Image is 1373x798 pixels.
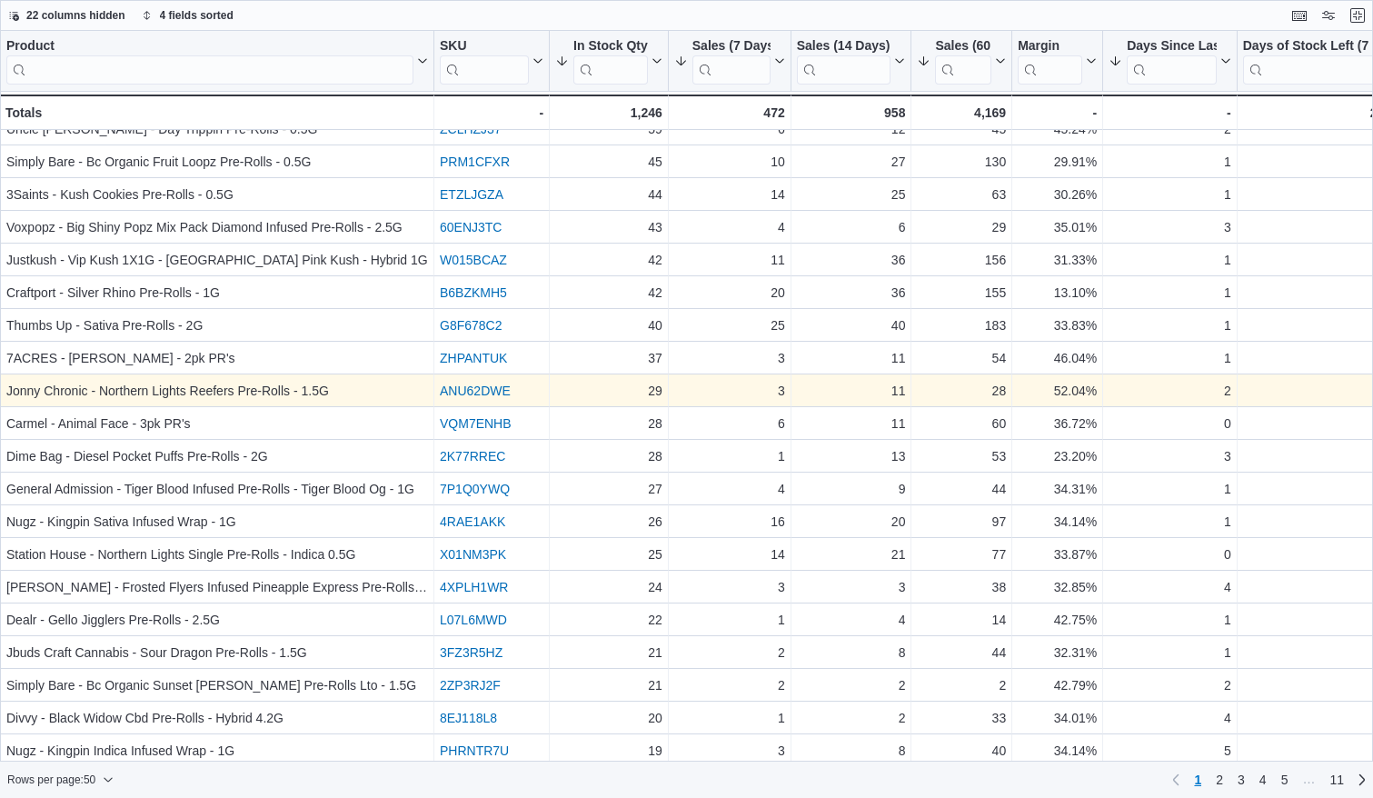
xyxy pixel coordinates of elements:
a: W015BCAZ [440,253,507,267]
div: In Stock Qty [573,38,648,55]
div: 31.33% [1018,249,1097,271]
div: 5 [1109,740,1231,762]
div: 1 [1109,478,1231,500]
span: 4 [1259,771,1267,789]
div: 34.14% [1018,511,1097,533]
div: - [440,102,543,124]
div: 1 [1109,314,1231,336]
div: 4,169 [917,102,1006,124]
span: 11 [1329,771,1344,789]
div: 2 [1109,380,1231,402]
div: Jonny Chronic - Northern Lights Reefers Pre-Rolls - 1.5G [6,380,428,402]
nav: Pagination for preceding grid [1165,765,1373,794]
div: Sales (60 Days) [935,38,991,55]
div: 14 [917,609,1006,631]
a: 4XPLH1WR [440,580,508,594]
div: 45 [555,151,662,173]
div: 21 [555,642,662,663]
div: Simply Bare - Bc Organic Fruit Loopz Pre-Rolls - 0.5G [6,151,428,173]
button: Days Since Last Sold [1109,38,1231,85]
div: Nugz - Kingpin Sativa Infused Wrap - 1G [6,511,428,533]
div: 10 [674,151,785,173]
div: 33.87% [1018,544,1097,565]
div: Days Since Last Sold [1127,38,1217,55]
div: 53 [917,445,1006,467]
div: 1 [1109,249,1231,271]
div: 42 [555,249,662,271]
div: 34.01% [1018,707,1097,729]
div: Totals [5,102,428,124]
div: [PERSON_NAME] - Frosted Flyers Infused Pineapple Express Pre-Rolls - 1.5G [6,576,428,598]
div: Thumbs Up - Sativa Pre-Rolls - 2G [6,314,428,336]
div: 33 [917,707,1006,729]
div: 13.10% [1018,282,1097,304]
div: 1 [674,445,785,467]
button: Display options [1318,5,1339,26]
div: 14 [674,544,785,565]
div: 2 [917,674,1006,696]
div: 13 [797,445,906,467]
button: Sales (14 Days) [797,38,906,85]
div: 11 [797,413,906,434]
div: 2 [674,642,785,663]
div: 21 [555,674,662,696]
div: 1 [1109,151,1231,173]
div: 32.31% [1018,642,1097,663]
span: 5 [1281,771,1288,789]
div: 1 [1109,347,1231,369]
div: 472 [674,102,785,124]
button: Keyboard shortcuts [1288,5,1310,26]
div: 11 [797,347,906,369]
div: 3 [674,347,785,369]
div: 29.91% [1018,151,1097,173]
div: Craftport - Silver Rhino Pre-Rolls - 1G [6,282,428,304]
div: Voxpopz - Big Shiny Popz Mix Pack Diamond Infused Pre-Rolls - 2.5G [6,216,428,238]
div: Jbuds Craft Cannabis - Sour Dragon Pre-Rolls - 1.5G [6,642,428,663]
div: 29 [917,216,1006,238]
div: 37 [555,347,662,369]
div: 2 [674,674,785,696]
div: 27 [555,478,662,500]
div: 2 [1109,674,1231,696]
div: 7ACRES - [PERSON_NAME] - 2pk PR's [6,347,428,369]
div: Justkush - Vip Kush 1X1G - [GEOGRAPHIC_DATA] Pink Kush - Hybrid 1G [6,249,428,271]
button: In Stock Qty [555,38,662,85]
div: 46.04% [1018,347,1097,369]
div: 44 [555,184,662,205]
div: 40 [917,740,1006,762]
button: Previous page [1165,769,1187,791]
div: 54 [917,347,1006,369]
a: L07L6MWD [440,613,507,627]
div: 25 [797,184,906,205]
div: 3 [1109,445,1231,467]
a: ZHPANTUK [440,351,507,365]
div: 4 [797,609,906,631]
div: 16 [674,511,785,533]
div: SKU URL [440,38,529,85]
div: - [1109,102,1231,124]
div: 42 [555,282,662,304]
div: Sales (14 Days) [797,38,891,55]
div: Station House - Northern Lights Single Pre-Rolls - Indica 0.5G [6,544,428,565]
div: Days Since Last Sold [1127,38,1217,85]
div: 1 [1109,184,1231,205]
div: Simply Bare - Bc Organic Sunset [PERSON_NAME] Pre-Rolls Lto - 1.5G [6,674,428,696]
div: 1,246 [555,102,662,124]
div: 0 [1109,544,1231,565]
div: 1 [674,609,785,631]
div: Dime Bag - Diesel Pocket Puffs Pre-Rolls - 2G [6,445,428,467]
div: 183 [917,314,1006,336]
a: 2K77RREC [440,449,505,464]
div: Carmel - Animal Face - 3pk PR's [6,413,428,434]
span: 22 columns hidden [26,8,125,23]
div: 3 [797,576,906,598]
div: Margin [1018,38,1082,55]
div: SKU [440,38,529,55]
div: 958 [797,102,906,124]
a: Page 11 of 11 [1322,765,1351,794]
div: Sales (7 Days) [692,38,771,85]
a: Page 2 of 11 [1209,765,1230,794]
div: 1 [1109,511,1231,533]
div: 130 [917,151,1006,173]
div: Sales (7 Days) [692,38,771,55]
